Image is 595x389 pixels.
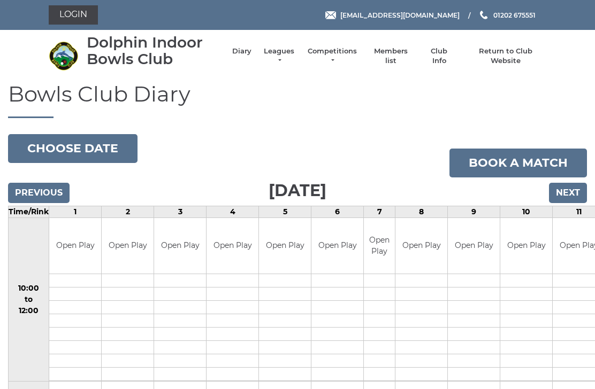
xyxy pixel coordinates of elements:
h1: Bowls Club Diary [8,82,587,118]
td: Open Play [500,218,552,274]
td: 10:00 to 12:00 [9,217,49,382]
td: Open Play [364,218,395,274]
a: Email [EMAIL_ADDRESS][DOMAIN_NAME] [325,10,460,20]
td: Open Play [49,218,101,274]
img: Phone us [480,11,487,19]
button: Choose date [8,134,138,163]
a: Book a match [449,149,587,177]
td: 4 [207,206,259,217]
a: Phone us 01202 675551 [478,10,536,20]
td: 2 [102,206,154,217]
td: 7 [364,206,395,217]
img: Email [325,11,336,19]
td: Open Play [259,218,311,274]
a: Leagues [262,46,296,66]
a: Diary [232,46,251,56]
td: 5 [259,206,311,217]
td: 8 [395,206,448,217]
div: Dolphin Indoor Bowls Club [87,34,222,67]
td: Open Play [102,218,154,274]
a: Return to Club Website [466,46,546,66]
td: Open Play [311,218,363,274]
a: Club Info [424,46,455,66]
a: Members list [368,46,413,66]
td: Time/Rink [9,206,49,217]
span: 01202 675551 [493,11,536,19]
td: Open Play [395,218,447,274]
td: Open Play [448,218,500,274]
td: 6 [311,206,364,217]
input: Next [549,183,587,203]
a: Login [49,5,98,25]
td: Open Play [207,218,258,274]
td: 1 [49,206,102,217]
input: Previous [8,183,70,203]
a: Competitions [307,46,358,66]
td: 3 [154,206,207,217]
td: Open Play [154,218,206,274]
td: 9 [448,206,500,217]
td: 10 [500,206,553,217]
span: [EMAIL_ADDRESS][DOMAIN_NAME] [340,11,460,19]
img: Dolphin Indoor Bowls Club [49,41,78,71]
